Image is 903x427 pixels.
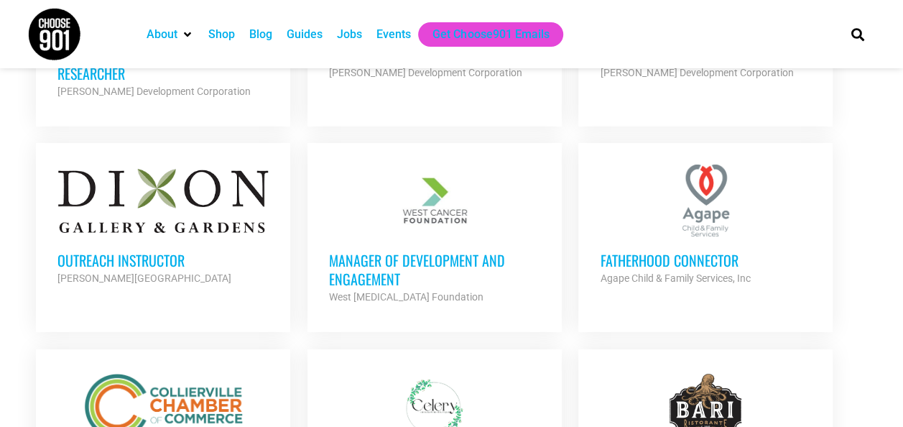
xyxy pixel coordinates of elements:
[337,26,362,43] a: Jobs
[147,26,177,43] a: About
[208,26,235,43] a: Shop
[329,291,483,303] strong: West [MEDICAL_DATA] Foundation
[600,67,793,78] strong: [PERSON_NAME] Development Corporation
[600,251,811,270] h3: Fatherhood Connector
[432,26,549,43] a: Get Choose901 Emails
[329,251,540,288] h3: Manager of Development and Engagement
[57,272,231,284] strong: [PERSON_NAME][GEOGRAPHIC_DATA]
[578,143,833,308] a: Fatherhood Connector Agape Child & Family Services, Inc
[57,251,269,270] h3: Outreach Instructor
[287,26,323,43] a: Guides
[376,26,411,43] a: Events
[57,86,251,97] strong: [PERSON_NAME] Development Corporation
[846,22,869,46] div: Search
[329,67,522,78] strong: [PERSON_NAME] Development Corporation
[36,143,290,308] a: Outreach Instructor [PERSON_NAME][GEOGRAPHIC_DATA]
[307,143,562,327] a: Manager of Development and Engagement West [MEDICAL_DATA] Foundation
[139,22,826,47] nav: Main nav
[139,22,201,47] div: About
[600,272,750,284] strong: Agape Child & Family Services, Inc
[249,26,272,43] a: Blog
